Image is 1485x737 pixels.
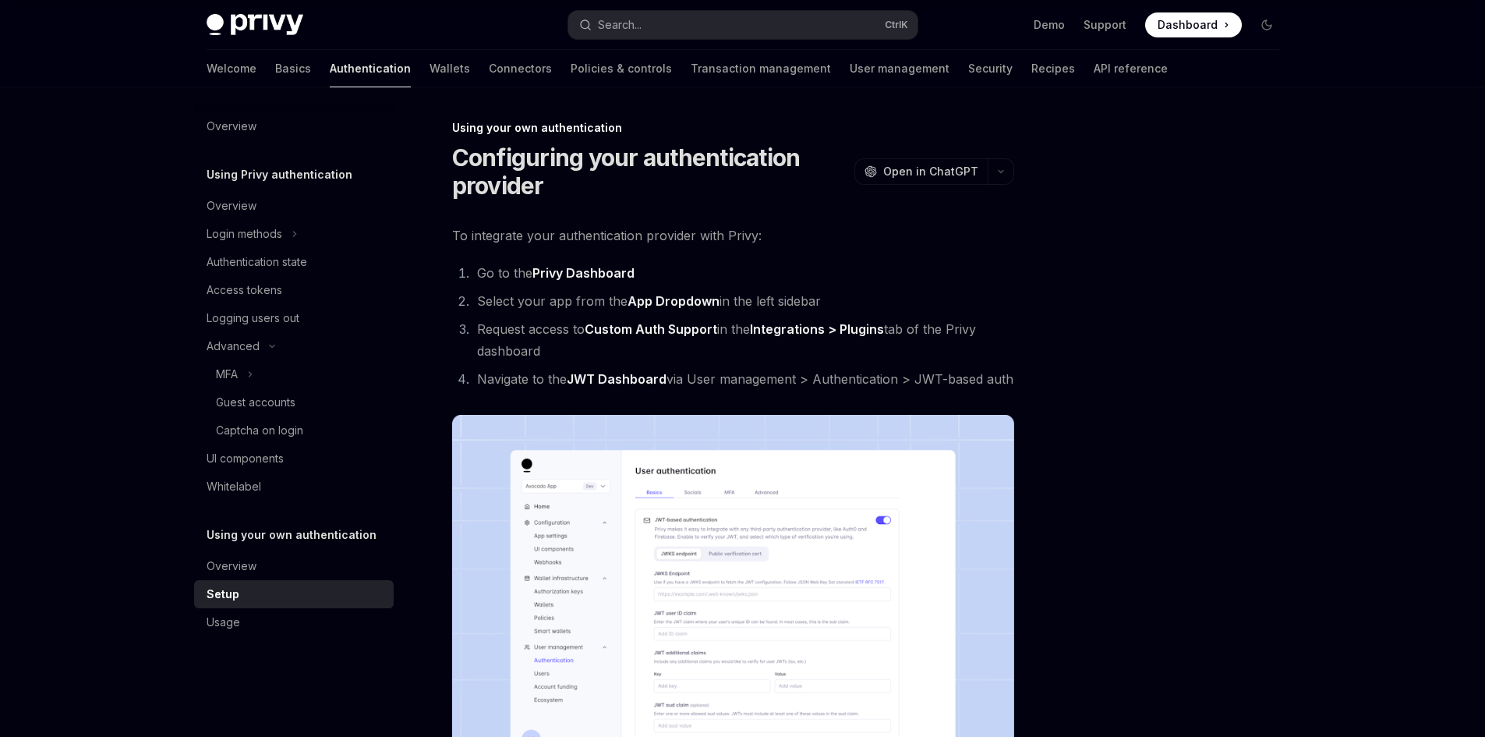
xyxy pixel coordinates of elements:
[194,445,394,473] a: UI components
[532,265,635,282] a: Privy Dashboard
[452,225,1014,246] span: To integrate your authentication provider with Privy:
[194,608,394,636] a: Usage
[194,304,394,332] a: Logging users out
[194,580,394,608] a: Setup
[854,158,988,185] button: Open in ChatGPT
[1084,17,1126,33] a: Support
[598,16,642,34] div: Search...
[568,11,918,39] button: Open search
[194,473,394,501] a: Whitelabel
[207,613,240,632] div: Usage
[216,393,295,412] div: Guest accounts
[691,50,831,87] a: Transaction management
[207,526,377,544] h5: Using your own authentication
[472,290,1014,312] li: Select your app from the in the left sidebar
[883,164,978,179] span: Open in ChatGPT
[207,14,303,36] img: dark logo
[489,50,552,87] a: Connectors
[194,552,394,580] a: Overview
[628,293,720,309] strong: App Dropdown
[207,557,256,576] div: Overview
[1254,12,1279,37] button: Toggle dark mode
[1158,17,1218,33] span: Dashboard
[567,371,666,388] a: JWT Dashboard
[207,50,256,87] a: Welcome
[330,50,411,87] a: Authentication
[968,50,1013,87] a: Security
[194,112,394,140] a: Overview
[194,220,394,248] button: Toggle Login methods section
[1031,50,1075,87] a: Recipes
[207,225,282,243] div: Login methods
[207,309,299,328] div: Logging users out
[1034,17,1065,33] a: Demo
[194,276,394,304] a: Access tokens
[194,416,394,445] a: Captcha on login
[452,144,848,200] h1: Configuring your authentication provider
[207,477,261,496] div: Whitelabel
[207,197,256,215] div: Overview
[207,281,282,299] div: Access tokens
[452,120,1014,136] div: Using your own authentication
[216,421,303,440] div: Captcha on login
[430,50,470,87] a: Wallets
[207,253,307,271] div: Authentication state
[472,262,1014,284] li: Go to the
[207,117,256,136] div: Overview
[750,321,884,338] a: Integrations > Plugins
[275,50,311,87] a: Basics
[194,332,394,360] button: Toggle Advanced section
[1145,12,1242,37] a: Dashboard
[850,50,949,87] a: User management
[472,368,1014,390] li: Navigate to the via User management > Authentication > JWT-based auth
[194,192,394,220] a: Overview
[216,365,238,384] div: MFA
[207,337,260,356] div: Advanced
[207,165,352,184] h5: Using Privy authentication
[472,318,1014,362] li: Request access to in the tab of the Privy dashboard
[194,388,394,416] a: Guest accounts
[585,321,717,337] strong: Custom Auth Support
[207,585,239,604] div: Setup
[571,50,672,87] a: Policies & controls
[885,19,908,31] span: Ctrl K
[1094,50,1168,87] a: API reference
[194,360,394,388] button: Toggle MFA section
[194,248,394,276] a: Authentication state
[207,449,284,468] div: UI components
